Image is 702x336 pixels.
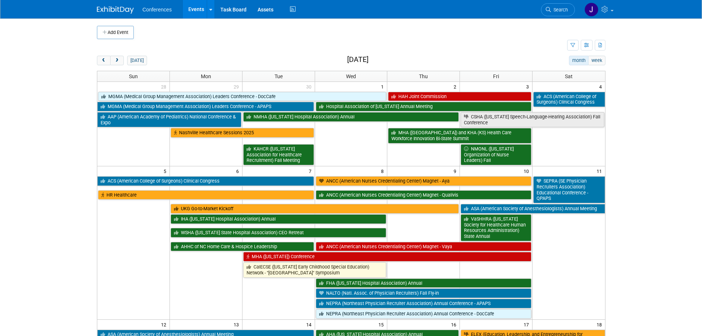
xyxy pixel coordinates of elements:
span: 15 [378,320,387,329]
a: NEPRA (Northeast Physician Recruiter Association) Annual Conference - APAPS [316,299,532,308]
a: ASA (American Society of Anesthesiologists) Annual Meeting [461,204,605,214]
a: SEPRA (SE Physician Recruiters Association) Educational Conference - QPAPS [533,176,605,203]
span: 4 [598,82,605,91]
a: HR Healthcare [98,190,314,200]
a: MGMA (Medical Group Management Association) Leaders Conference - APAPS [97,102,314,111]
span: 2 [453,82,460,91]
a: Nashville Healthcare Sessions 2025 [171,128,314,138]
a: AHHC of NC Home Care & Hospice Leadership [171,242,314,252]
span: 8 [380,166,387,176]
img: ExhibitDay [97,6,134,14]
a: ACS (American College of Surgeons) Clinical Congress [533,92,605,107]
a: MHA ([US_STATE]) Conference [243,252,531,261]
img: Jenny Clavero [584,3,598,17]
a: ACS (American College of Surgeons) Clinical Congress [97,176,314,186]
a: NEPRA (Northeast Physician Recruiter Association) Annual Conference - DocCafe [316,309,532,319]
a: Hospital Association of [US_STATE] Annual Meeting [316,102,532,111]
a: MGMA (Medical Group Management Association) Leaders Conference - DocCafe [98,92,387,101]
span: 16 [450,320,460,329]
a: HAH Joint Commission [388,92,531,101]
a: NMONL ([US_STATE] Organization of Nurse Leaders) Fall [461,144,531,165]
button: month [569,56,589,65]
span: 11 [596,166,605,176]
span: 3 [525,82,532,91]
span: 29 [233,82,242,91]
a: VaSHHRA ([US_STATE] Society for Healthcare Human Resources Administration) State Annual [461,214,531,241]
a: AAP (American Academy of Pediatrics) National Conference & Expo [97,112,241,127]
span: 10 [523,166,532,176]
a: ANCC (American Nurses Credentialing Center) Magnet - Vaya [316,242,532,252]
a: ANCC (American Nurses Credentialing Center) Magnet - Qualivis [316,190,532,200]
span: Thu [419,73,428,79]
span: 6 [235,166,242,176]
button: prev [97,56,111,65]
span: 9 [453,166,460,176]
button: Add Event [97,26,134,39]
span: 30 [305,82,315,91]
span: Mon [201,73,211,79]
a: IHA ([US_STATE] Hospital Association) Annual [171,214,387,224]
a: CalECSE ([US_STATE] Early Childhood Special Education) Network - "[GEOGRAPHIC_DATA]" Symposium [243,262,387,277]
span: 18 [596,320,605,329]
span: 12 [160,320,170,329]
a: MHA ([GEOGRAPHIC_DATA]) and KHA (KS) Health Care Workforce Innovation Bi-State Summit [388,128,531,143]
h2: [DATE] [347,56,369,64]
span: 7 [308,166,315,176]
span: 17 [523,320,532,329]
span: 28 [160,82,170,91]
a: Search [541,3,575,16]
a: UKG Go-to-Market Kickoff [171,204,459,214]
span: Conferences [143,7,172,13]
a: FHA ([US_STATE] Hospital Association) Annual [316,278,532,288]
span: Wed [346,73,356,79]
span: 13 [233,320,242,329]
a: CSHA ([US_STATE] Speech-Language-Hearing Association) Fall Conference [461,112,604,127]
a: WSHA ([US_STATE] State Hospital Association) CEO Retreat [171,228,387,238]
button: week [588,56,605,65]
button: next [110,56,124,65]
span: Fri [493,73,499,79]
button: [DATE] [127,56,147,65]
a: NALTO (Natl. Assoc. of Physician Recruiters) Fall Fly-in [316,288,532,298]
a: ANCC (American Nurses Credentialing Center) Magnet - Aya [316,176,532,186]
a: NMHA ([US_STATE] Hospital Association) Annual [243,112,459,122]
span: Sun [129,73,138,79]
span: Sat [565,73,573,79]
span: 14 [305,320,315,329]
span: Search [551,7,568,13]
span: 1 [380,82,387,91]
span: 5 [163,166,170,176]
span: Tue [275,73,283,79]
a: KAHCR ([US_STATE] Association for Healthcare Recruitment) Fall Meeting [243,144,314,165]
